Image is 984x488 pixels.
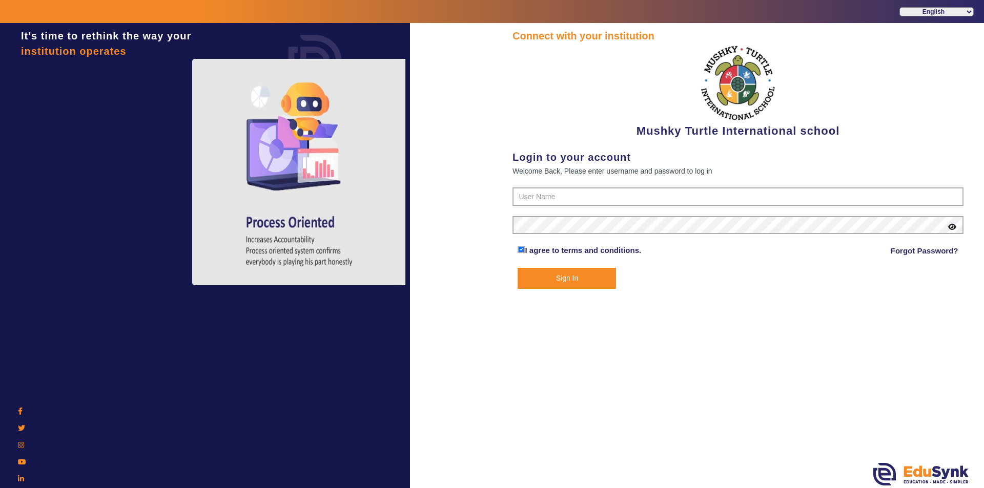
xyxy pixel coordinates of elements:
span: It's time to rethink the way your [21,30,191,41]
div: Mushky Turtle International school [512,44,963,139]
input: User Name [512,187,963,206]
img: f2cfa3ea-8c3d-4776-b57d-4b8cb03411bc [700,44,776,122]
div: Welcome Back, Please enter username and password to log in [512,165,963,177]
a: I agree to terms and conditions. [525,246,641,254]
span: institution operates [21,46,127,57]
div: Login to your account [512,150,963,165]
img: login4.png [192,59,407,285]
img: edusynk.png [873,463,969,485]
img: login.png [277,23,354,100]
div: Connect with your institution [512,28,963,44]
button: Sign In [518,268,616,289]
a: Forgot Password? [891,245,958,257]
